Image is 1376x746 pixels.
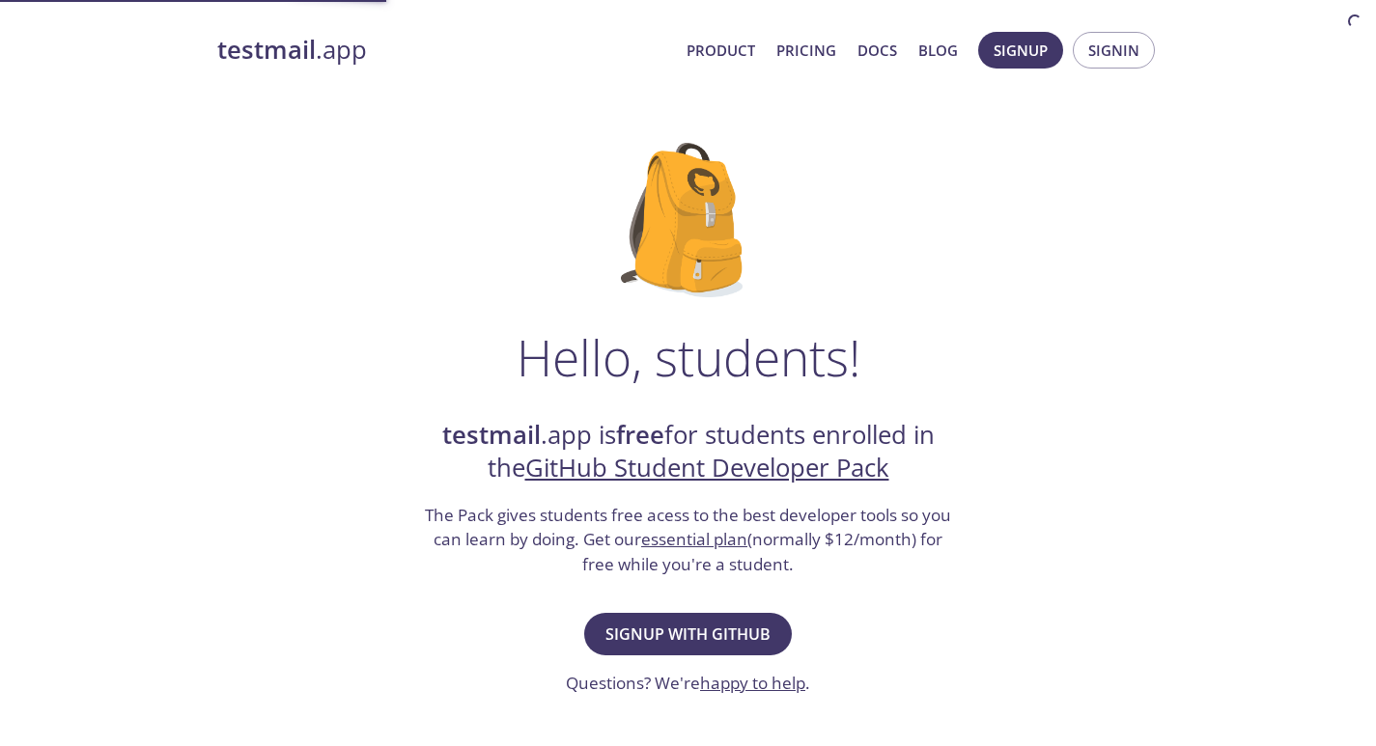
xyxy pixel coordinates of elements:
a: Pricing [776,38,836,63]
span: Signup [994,38,1048,63]
a: testmail.app [217,34,671,67]
img: github-student-backpack.png [621,143,755,297]
strong: testmail [442,418,541,452]
h1: Hello, students! [517,328,860,386]
a: Blog [918,38,958,63]
a: happy to help [700,672,805,694]
a: Product [687,38,755,63]
a: essential plan [641,528,747,550]
a: GitHub Student Developer Pack [525,451,889,484]
button: Signin [1073,32,1155,69]
strong: testmail [217,33,316,67]
span: Signup with GitHub [605,621,771,648]
h2: .app is for students enrolled in the [423,419,954,485]
h3: The Pack gives students free acess to the best developer tools so you can learn by doing. Get our... [423,503,954,577]
strong: free [616,418,664,452]
button: Signup [978,32,1063,69]
h3: Questions? We're . [566,671,810,696]
a: Docs [857,38,897,63]
span: Signin [1088,38,1139,63]
button: Signup with GitHub [584,613,792,655]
